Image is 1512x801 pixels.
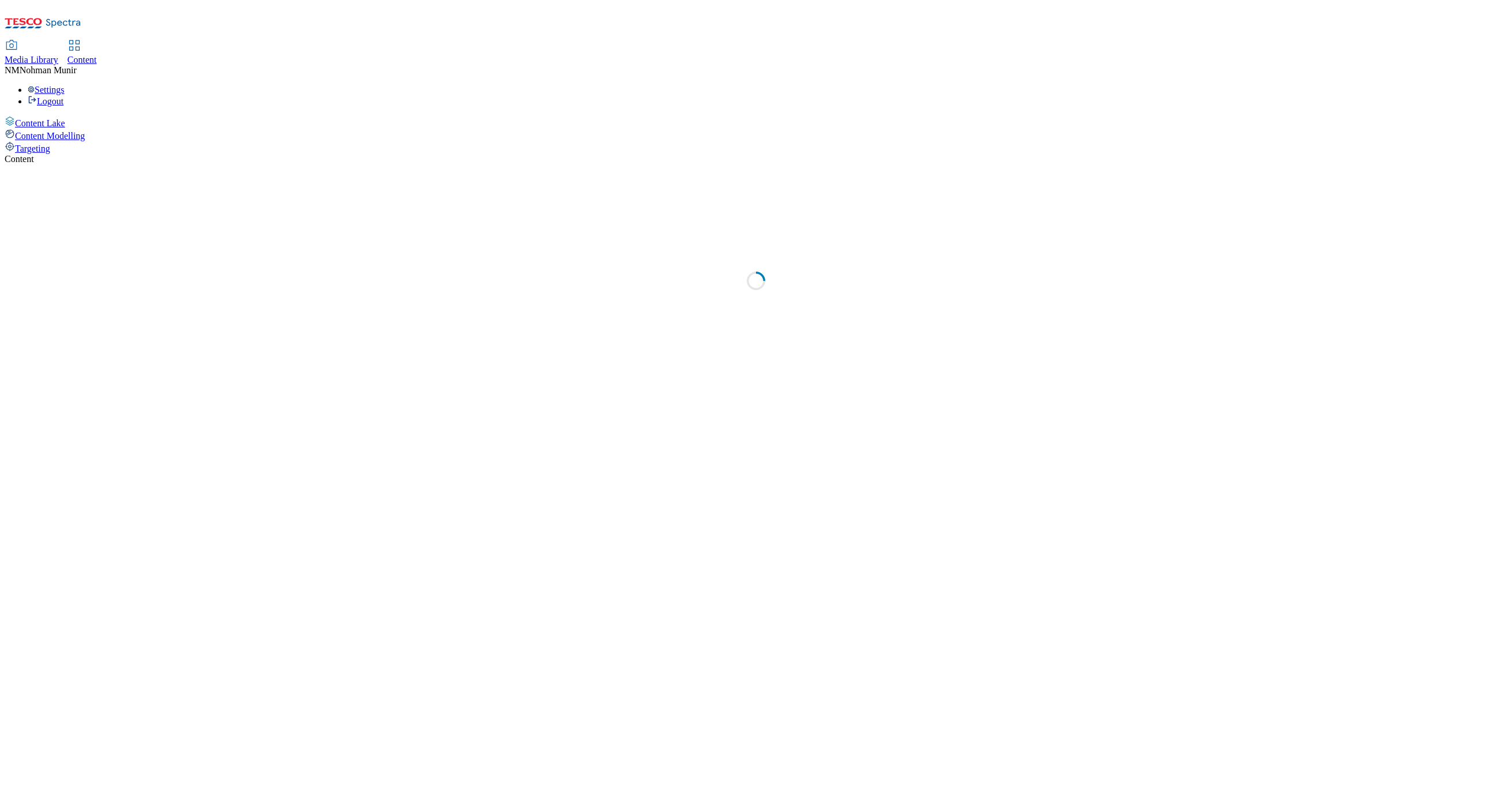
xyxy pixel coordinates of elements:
a: Logout [28,96,63,106]
a: Content Modelling [5,129,1507,141]
a: Settings [28,85,65,95]
div: Content [5,154,1507,164]
span: Content [67,55,97,65]
span: Content Lake [15,118,65,128]
span: Targeting [15,144,50,153]
a: Targeting [5,141,1507,154]
span: NM [5,65,20,75]
a: Media Library [5,41,58,65]
span: Media Library [5,55,58,65]
span: Nohman Munir [20,65,77,75]
span: Content Modelling [15,131,85,141]
a: Content Lake [5,116,1507,129]
a: Content [67,41,97,65]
